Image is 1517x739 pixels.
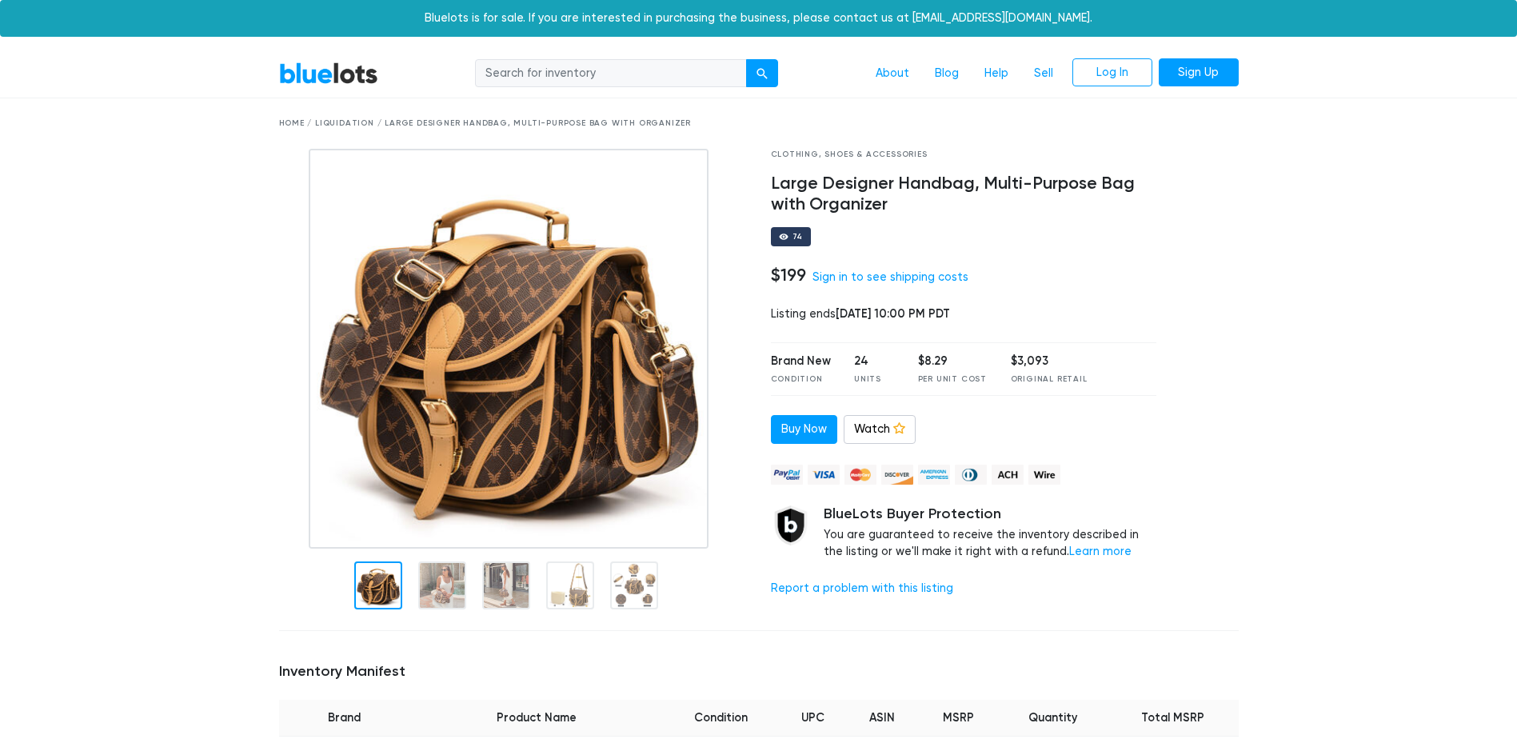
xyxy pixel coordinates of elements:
div: Condition [771,373,831,385]
a: Watch [844,415,916,444]
img: ach-b7992fed28a4f97f893c574229be66187b9afb3f1a8d16a4691d3d3140a8ab00.png [992,465,1024,485]
input: Search for inventory [475,59,747,88]
a: Sell [1021,58,1066,89]
a: Report a problem with this listing [771,581,953,595]
th: Brand [279,700,410,737]
img: paypal_credit-80455e56f6e1299e8d57f40c0dcee7b8cd4ae79b9eccbfc37e2480457ba36de9.png [771,465,803,485]
a: Buy Now [771,415,837,444]
th: UPC [779,700,847,737]
img: discover-82be18ecfda2d062aad2762c1ca80e2d36a4073d45c9e0ffae68cd515fbd3d32.png [881,465,913,485]
div: Brand New [771,353,831,370]
a: About [863,58,922,89]
h5: Inventory Manifest [279,663,1239,681]
div: You are guaranteed to receive the inventory described in the listing or we'll make it right with ... [824,505,1157,561]
h5: BlueLots Buyer Protection [824,505,1157,523]
a: Help [972,58,1021,89]
div: $3,093 [1011,353,1088,370]
div: Listing ends [771,306,1157,323]
div: Units [854,373,894,385]
div: 74 [792,233,804,241]
a: Learn more [1069,545,1132,558]
a: Log In [1072,58,1152,87]
img: buyer_protection_shield-3b65640a83011c7d3ede35a8e5a80bfdfaa6a97447f0071c1475b91a4b0b3d01.png [771,505,811,545]
div: 24 [854,353,894,370]
div: Home / Liquidation / Large Designer Handbag, Multi-Purpose Bag with Organizer [279,118,1239,130]
span: [DATE] 10:00 PM PDT [836,306,950,321]
th: Product Name [410,700,663,737]
a: Blog [922,58,972,89]
img: mastercard-42073d1d8d11d6635de4c079ffdb20a4f30a903dc55d1612383a1b395dd17f39.png [844,465,876,485]
th: MSRP [918,700,999,737]
a: BlueLots [279,62,378,85]
th: Condition [663,700,779,737]
img: 4b4adf3d-8456-47b7-a024-4776004e14af-1739154130.jpg [309,149,709,549]
th: ASIN [847,700,918,737]
img: visa-79caf175f036a155110d1892330093d4c38f53c55c9ec9e2c3a54a56571784bb.png [808,465,840,485]
th: Total MSRP [1107,700,1238,737]
div: $8.29 [918,353,987,370]
th: Quantity [998,700,1107,737]
h4: Large Designer Handbag, Multi-Purpose Bag with Organizer [771,174,1157,215]
div: Per Unit Cost [918,373,987,385]
img: american_express-ae2a9f97a040b4b41f6397f7637041a5861d5f99d0716c09922aba4e24c8547d.png [918,465,950,485]
img: wire-908396882fe19aaaffefbd8e17b12f2f29708bd78693273c0e28e3a24408487f.png [1028,465,1060,485]
a: Sign Up [1159,58,1239,87]
a: Sign in to see shipping costs [812,270,968,284]
img: diners_club-c48f30131b33b1bb0e5d0e2dbd43a8bea4cb12cb2961413e2f4250e06c020426.png [955,465,987,485]
h4: $199 [771,265,806,286]
div: Clothing, Shoes & Accessories [771,149,1157,161]
div: Original Retail [1011,373,1088,385]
